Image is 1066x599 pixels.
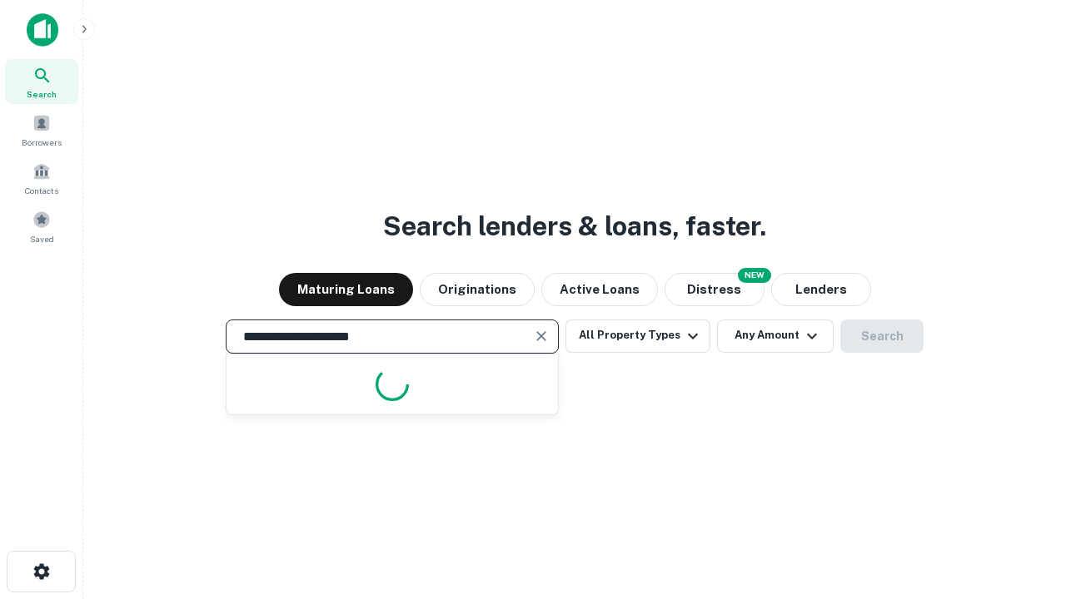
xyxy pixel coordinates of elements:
a: Search [5,59,78,104]
span: Borrowers [22,136,62,149]
a: Saved [5,204,78,249]
button: Maturing Loans [279,273,413,306]
a: Contacts [5,156,78,200]
button: Active Loans [541,273,658,306]
button: All Property Types [565,319,710,353]
a: Borrowers [5,107,78,152]
iframe: Chat Widget [983,466,1066,546]
button: Any Amount [717,319,834,353]
h3: Search lenders & loans, faster. [383,206,766,246]
div: NEW [738,268,771,283]
button: Originations [420,273,535,306]
button: Clear [530,324,553,348]
img: capitalize-icon.png [27,13,58,47]
button: Lenders [771,273,871,306]
span: Search [27,87,57,101]
span: Contacts [25,184,58,197]
button: Search distressed loans with lien and other non-mortgage details. [665,273,765,306]
span: Saved [30,232,54,245]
